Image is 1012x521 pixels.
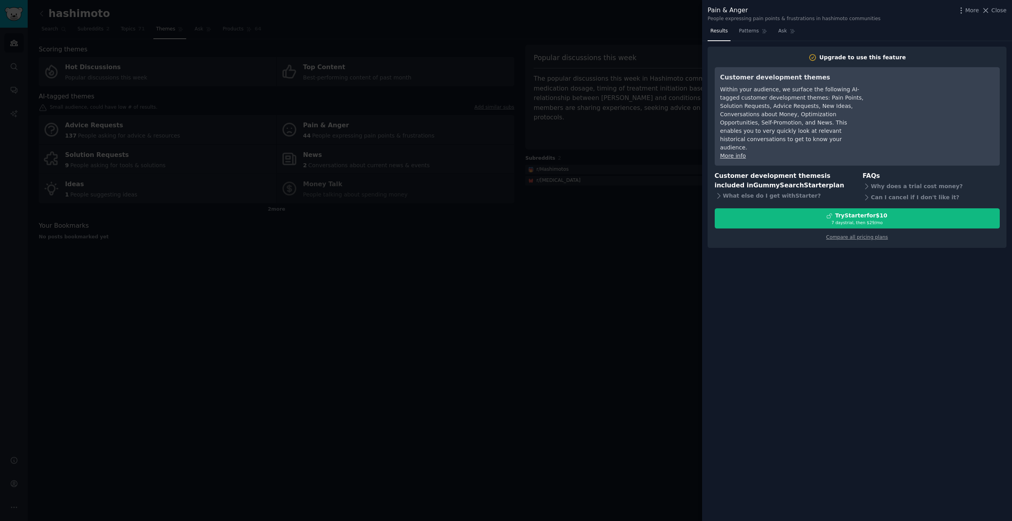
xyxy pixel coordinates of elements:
[957,6,979,15] button: More
[778,28,787,35] span: Ask
[715,191,852,202] div: What else do I get with Starter ?
[982,6,1006,15] button: Close
[720,73,865,83] h3: Customer development themes
[715,220,999,225] div: 7 days trial, then $ 29 /mo
[736,25,770,41] a: Patterns
[710,28,728,35] span: Results
[863,181,1000,192] div: Why does a trial cost money?
[715,208,1000,228] button: TryStarterfor$107 daystrial, then $29/mo
[720,85,865,152] div: Within your audience, we surface the following AI-tagged customer development themes: Pain Points...
[965,6,979,15] span: More
[776,25,798,41] a: Ask
[708,15,880,23] div: People expressing pain points & frustrations in hashimoto communities
[739,28,759,35] span: Patterns
[720,153,746,159] a: More info
[876,73,994,132] iframe: YouTube video player
[819,53,906,62] div: Upgrade to use this feature
[835,211,887,220] div: Try Starter for $10
[715,171,852,191] h3: Customer development themes is included in plan
[991,6,1006,15] span: Close
[753,181,829,189] span: GummySearch Starter
[826,234,888,240] a: Compare all pricing plans
[863,171,1000,181] h3: FAQs
[708,25,731,41] a: Results
[863,192,1000,203] div: Can I cancel if I don't like it?
[708,6,880,15] div: Pain & Anger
